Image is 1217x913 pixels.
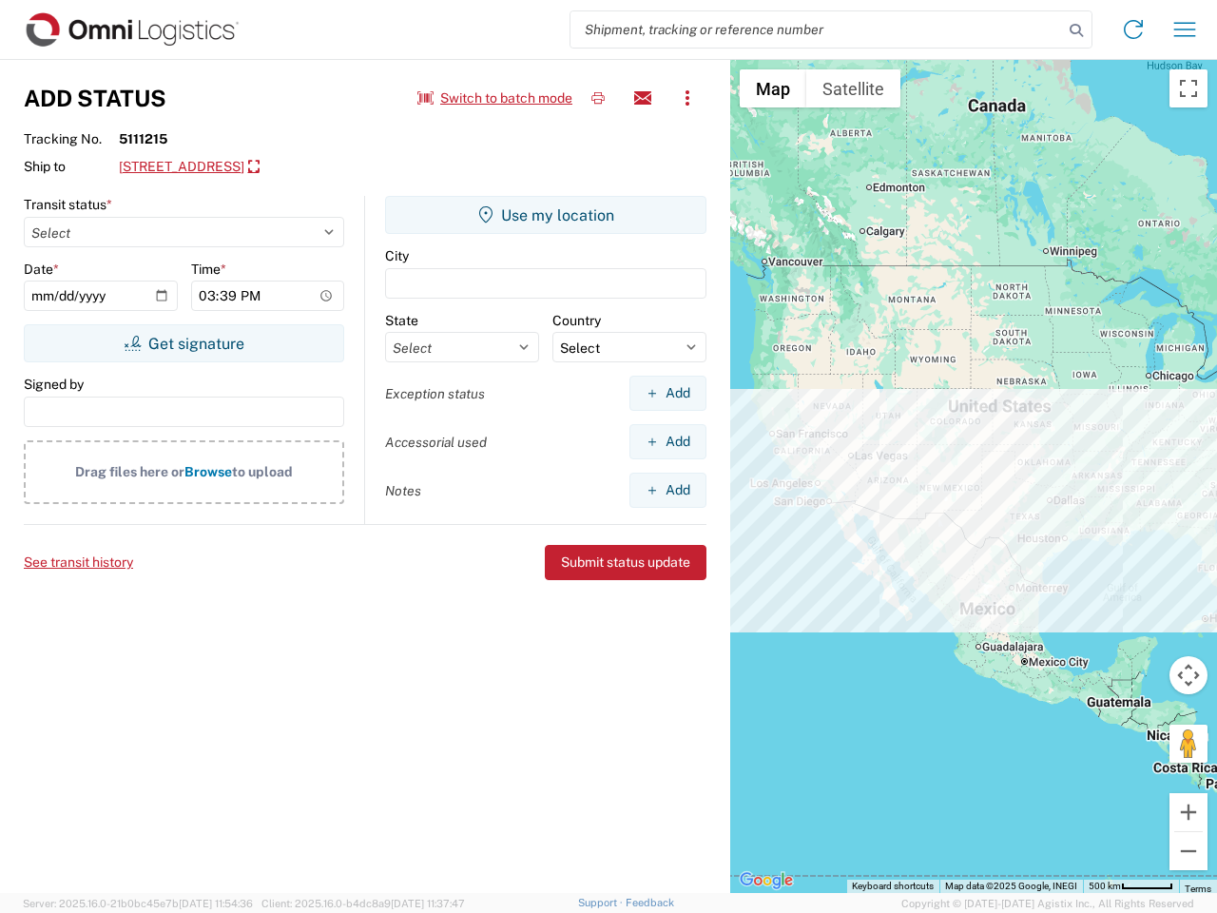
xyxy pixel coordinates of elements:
span: Server: 2025.16.0-21b0bc45e7b [23,898,253,909]
span: Ship to [24,158,119,175]
label: Exception status [385,385,485,402]
label: Country [552,312,601,329]
button: Use my location [385,196,706,234]
strong: 5111215 [119,130,167,147]
button: Add [629,473,706,508]
label: State [385,312,418,329]
input: Shipment, tracking or reference number [570,11,1063,48]
button: See transit history [24,547,133,578]
button: Keyboard shortcuts [852,880,934,893]
span: Drag files here or [75,464,184,479]
a: Terms [1185,884,1211,894]
span: Client: 2025.16.0-b4dc8a9 [261,898,465,909]
a: Open this area in Google Maps (opens a new window) [735,868,798,893]
button: Toggle fullscreen view [1169,69,1207,107]
button: Switch to batch mode [417,83,572,114]
button: Add [629,424,706,459]
label: Time [191,261,226,278]
button: Zoom out [1169,832,1207,870]
label: City [385,247,409,264]
label: Date [24,261,59,278]
span: [DATE] 11:37:47 [391,898,465,909]
button: Get signature [24,324,344,362]
button: Add [629,376,706,411]
a: Support [578,897,626,908]
span: Map data ©2025 Google, INEGI [945,881,1077,891]
a: Feedback [626,897,674,908]
span: to upload [232,464,293,479]
button: Map Scale: 500 km per 51 pixels [1083,880,1179,893]
label: Notes [385,482,421,499]
button: Show street map [740,69,806,107]
span: 500 km [1089,881,1121,891]
label: Signed by [24,376,84,393]
button: Map camera controls [1169,656,1207,694]
span: Tracking No. [24,130,119,147]
button: Show satellite imagery [806,69,900,107]
span: [DATE] 11:54:36 [179,898,253,909]
a: [STREET_ADDRESS] [119,151,260,184]
span: Browse [184,464,232,479]
span: Copyright © [DATE]-[DATE] Agistix Inc., All Rights Reserved [901,895,1194,912]
img: Google [735,868,798,893]
h3: Add Status [24,85,166,112]
label: Transit status [24,196,112,213]
label: Accessorial used [385,434,487,451]
button: Submit status update [545,545,706,580]
button: Zoom in [1169,793,1207,831]
button: Drag Pegman onto the map to open Street View [1169,725,1207,763]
